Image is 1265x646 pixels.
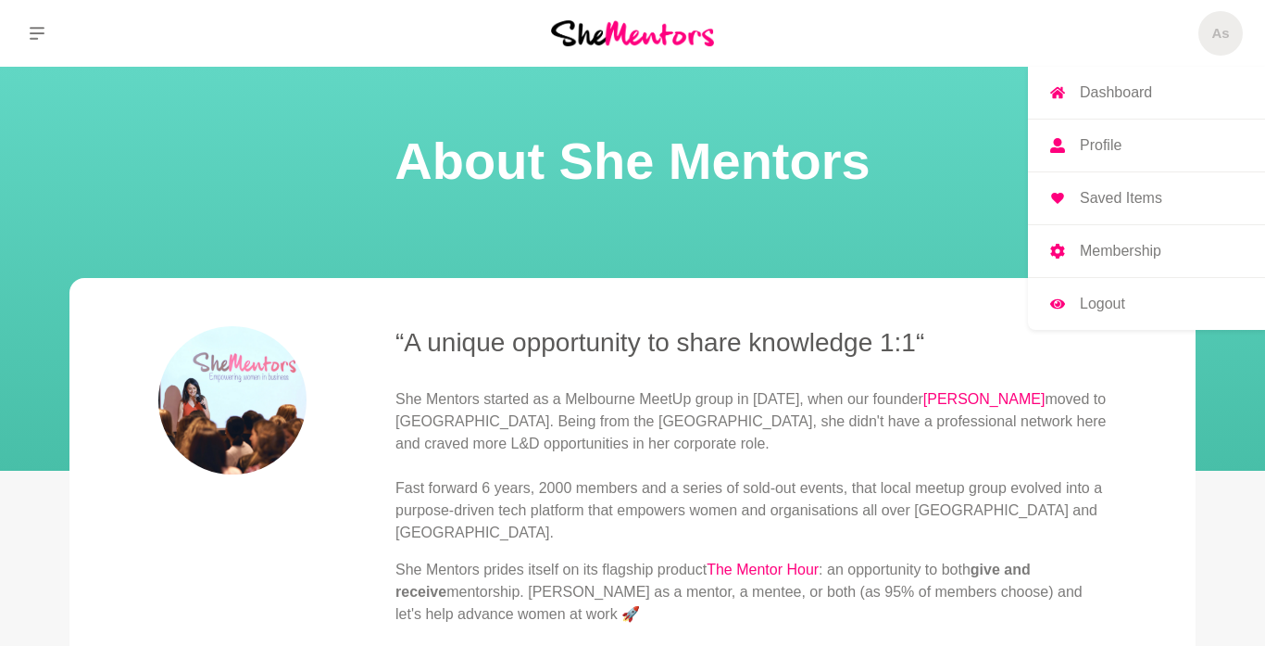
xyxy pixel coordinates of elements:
h3: “A unique opportunity to share knowledge 1:1“ [395,326,1107,359]
h5: As [1211,25,1229,43]
a: [PERSON_NAME] [923,391,1046,407]
a: Dashboard [1028,67,1265,119]
h1: About She Mentors [22,126,1243,196]
p: Saved Items [1080,191,1162,206]
a: Profile [1028,120,1265,171]
p: Profile [1080,138,1121,153]
p: Dashboard [1080,85,1152,100]
p: She Mentors prides itself on its flagship product : an opportunity to both mentorship. [PERSON_NA... [395,559,1107,626]
p: Membership [1080,244,1161,259]
a: AsDashboardProfileSaved ItemsMembershipLogout [1198,11,1243,56]
p: She Mentors started as a Melbourne MeetUp group in [DATE], when our founder moved to [GEOGRAPHIC_... [395,388,1107,544]
img: She Mentors Logo [551,20,714,45]
a: The Mentor Hour [707,562,819,577]
p: Logout [1080,297,1125,311]
a: Saved Items [1028,172,1265,224]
